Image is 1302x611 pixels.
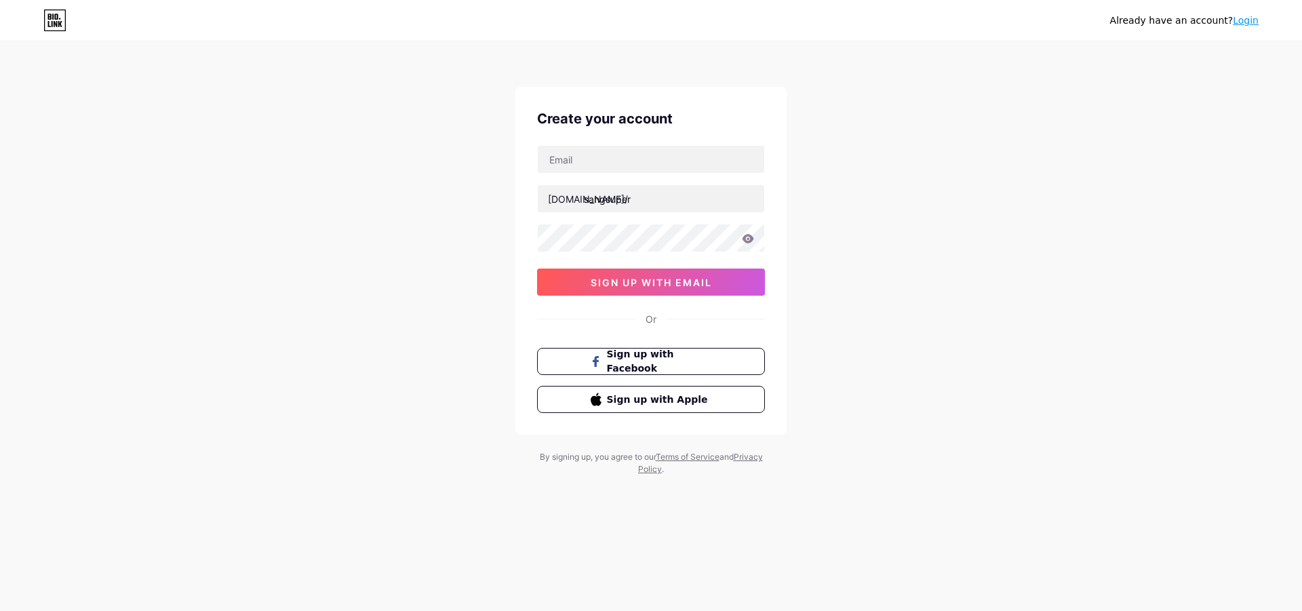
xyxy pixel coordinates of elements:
[537,269,765,296] button: sign up with email
[537,109,765,129] div: Create your account
[646,312,656,326] div: Or
[537,386,765,413] button: Sign up with Apple
[607,393,712,407] span: Sign up with Apple
[1110,14,1259,28] div: Already have an account?
[537,348,765,375] button: Sign up with Facebook
[538,146,764,173] input: Email
[536,451,766,475] div: By signing up, you agree to our and .
[538,185,764,212] input: username
[548,192,628,206] div: [DOMAIN_NAME]/
[656,452,719,462] a: Terms of Service
[591,277,712,288] span: sign up with email
[1233,15,1259,26] a: Login
[607,347,712,376] span: Sign up with Facebook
